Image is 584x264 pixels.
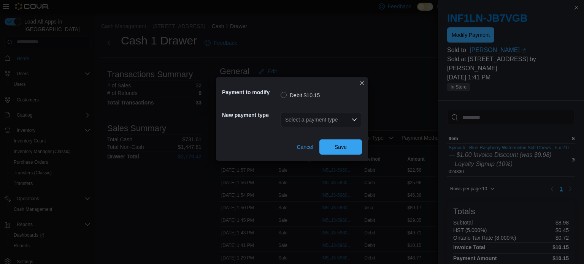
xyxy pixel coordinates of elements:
[357,79,367,88] button: Closes this modal window
[281,91,320,100] label: Debit $10.15
[297,143,313,151] span: Cancel
[222,85,279,100] h5: Payment to modify
[351,117,357,123] button: Open list of options
[294,139,316,155] button: Cancel
[285,115,286,124] input: Accessible screen reader label
[222,107,279,123] h5: New payment type
[319,139,362,155] button: Save
[335,143,347,151] span: Save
